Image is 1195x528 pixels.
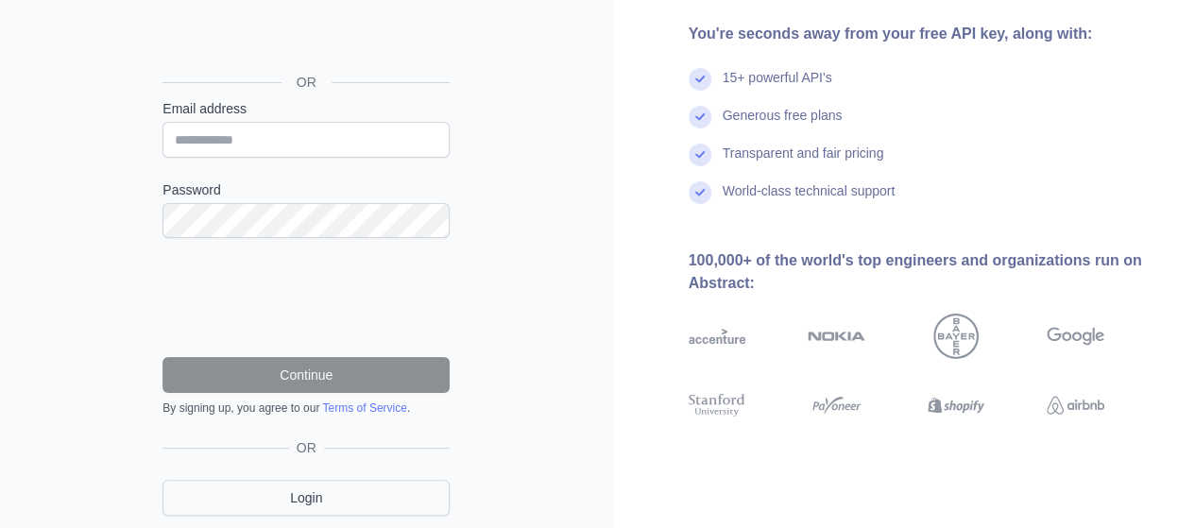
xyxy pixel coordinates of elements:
[723,68,832,106] div: 15+ powerful API's
[162,480,450,516] a: Login
[808,391,865,419] img: payoneer
[689,106,711,128] img: check mark
[689,391,746,419] img: stanford university
[162,357,450,393] button: Continue
[689,144,711,166] img: check mark
[808,314,865,359] img: nokia
[282,73,332,92] span: OR
[723,106,843,144] div: Generous free plans
[289,438,324,457] span: OR
[928,391,985,419] img: shopify
[1047,314,1104,359] img: google
[723,144,884,181] div: Transparent and fair pricing
[1047,391,1104,419] img: airbnb
[933,314,979,359] img: bayer
[689,23,1166,45] div: You're seconds away from your free API key, along with:
[723,181,896,219] div: World-class technical support
[162,99,450,118] label: Email address
[689,181,711,204] img: check mark
[689,314,746,359] img: accenture
[162,180,450,199] label: Password
[689,249,1166,295] div: 100,000+ of the world's top engineers and organizations run on Abstract:
[689,68,711,91] img: check mark
[322,401,406,415] a: Terms of Service
[162,400,450,416] div: By signing up, you agree to our .
[162,261,450,334] iframe: reCAPTCHA
[153,19,455,60] iframe: Nút Đăng nhập bằng Google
